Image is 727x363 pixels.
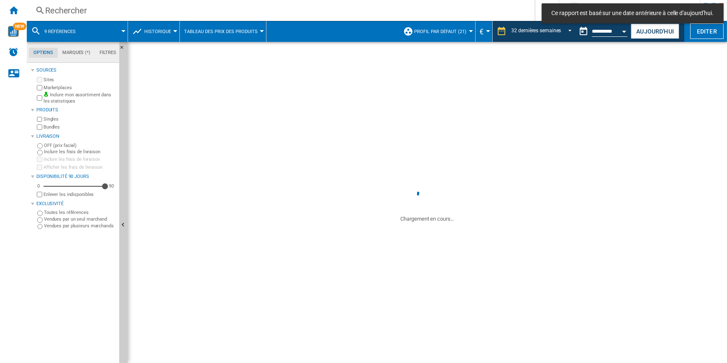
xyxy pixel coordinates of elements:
input: Vendues par plusieurs marchands [37,224,43,229]
input: Singles [37,117,42,122]
div: Livraison [36,133,116,140]
md-slider: Disponibilité [44,182,105,191]
input: Toutes les références [37,211,43,216]
input: Inclure mon assortiment dans les statistiques [37,93,42,103]
span: NEW [13,23,26,30]
input: OFF (prix facial) [37,143,43,149]
input: Inclure les frais de livraison [37,157,42,162]
button: Profil par défaut (21) [415,21,471,42]
label: Inclure les frais de livraison [44,149,116,155]
input: Inclure les frais de livraison [37,150,43,155]
span: Historique [144,29,171,34]
label: Marketplaces [44,85,116,91]
input: Vendues par un seul marchand [37,217,43,223]
button: Masquer [119,42,129,57]
label: Enlever les indisponibles [44,191,116,198]
div: 9 références [31,21,123,42]
span: Tableau des prix des produits [184,29,258,34]
label: Inclure mon assortiment dans les statistiques [44,92,116,105]
label: Singles [44,116,116,122]
img: wise-card.svg [8,26,19,37]
ng-transclude: Chargement en cours... [401,216,454,222]
md-select: REPORTS.WIZARD.STEPS.REPORT.STEPS.REPORT_OPTIONS.PERIOD: 32 dernières semaines [511,25,576,39]
div: 32 dernières semaines [512,28,561,33]
span: 9 références [44,29,76,34]
md-tab-item: Marques (*) [58,48,95,58]
img: alerts-logo.svg [8,47,18,57]
div: Exclusivité [36,201,116,207]
md-tab-item: Filtres [95,48,121,58]
input: Afficher les frais de livraison [37,192,42,197]
div: 90 [107,183,116,189]
span: Ce rapport est basé sur une date antérieure à celle d'aujourd'hui. [549,9,716,18]
div: Sources [36,67,116,74]
button: Editer [690,23,724,39]
label: OFF (prix facial) [44,142,116,149]
input: Sites [37,77,42,82]
div: 0 [35,183,42,189]
label: Sites [44,77,116,83]
div: Historique [132,21,175,42]
button: 9 références [44,21,84,42]
button: Tableau des prix des produits [184,21,262,42]
label: Vendues par un seul marchand [44,216,116,222]
label: Vendues par plusieurs marchands [44,223,116,229]
label: Afficher les frais de livraison [44,164,116,170]
input: Bundles [37,124,42,130]
span: € [480,27,484,36]
button: md-calendar [575,23,592,40]
label: Bundles [44,124,116,130]
div: Rechercher [45,5,513,16]
button: Aujourd'hui [631,23,679,39]
input: Marketplaces [37,85,42,90]
div: Ce rapport est basé sur une date antérieure à celle d'aujourd'hui. [575,21,629,42]
button: Open calendar [617,23,632,38]
button: € [480,21,488,42]
md-tab-item: Options [29,48,58,58]
label: Inclure les frais de livraison [44,156,116,162]
div: Disponibilité 90 Jours [36,173,116,180]
span: Profil par défaut (21) [415,29,467,34]
input: Afficher les frais de livraison [37,165,42,170]
label: Toutes les références [44,209,116,216]
md-menu: Currency [476,21,493,42]
button: Historique [144,21,175,42]
div: Profil par défaut (21) [403,21,471,42]
div: Produits [36,107,116,113]
img: mysite-bg-18x18.png [44,92,49,97]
